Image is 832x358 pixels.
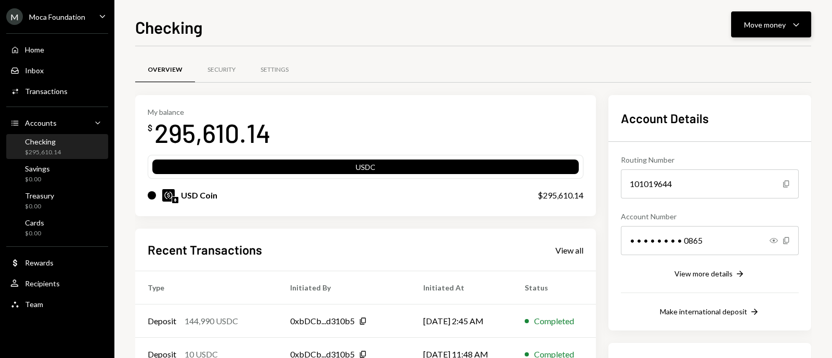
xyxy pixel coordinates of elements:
a: Accounts [6,113,108,132]
div: Transactions [25,87,68,96]
div: Rewards [25,258,54,267]
div: Account Number [621,211,799,222]
a: Checking$295,610.14 [6,134,108,159]
div: Overview [148,65,183,74]
div: USD Coin [181,189,217,202]
th: Initiated At [411,271,512,304]
a: Overview [135,57,195,83]
div: M [6,8,23,25]
a: Transactions [6,82,108,100]
div: $0.00 [25,175,50,184]
a: Treasury$0.00 [6,188,108,213]
div: View more details [674,269,733,278]
div: Treasury [25,191,54,200]
div: Inbox [25,66,44,75]
h1: Checking [135,17,203,37]
a: Home [6,40,108,59]
div: Settings [261,65,289,74]
a: Team [6,295,108,313]
div: Deposit [148,315,176,327]
div: USDC [152,162,579,176]
div: Moca Foundation [29,12,85,21]
div: Cards [25,218,44,227]
a: Cards$0.00 [6,215,108,240]
div: My balance [148,108,271,116]
td: [DATE] 2:45 AM [411,304,512,338]
div: Accounts [25,118,57,127]
a: Inbox [6,61,108,79]
a: Security [195,57,248,83]
a: Rewards [6,253,108,272]
div: Move money [744,19,786,30]
a: Savings$0.00 [6,161,108,186]
button: Move money [731,11,811,37]
div: View all [555,245,583,256]
h2: Recent Transactions [148,241,262,258]
div: $0.00 [25,229,44,238]
div: 0xbDCb...d310b5 [290,315,355,327]
a: Settings [248,57,301,83]
div: Team [25,300,43,309]
div: Routing Number [621,154,799,165]
div: $ [148,123,152,133]
div: Savings [25,164,50,173]
button: Make international deposit [660,307,760,318]
h2: Account Details [621,110,799,127]
div: $295,610.14 [538,189,583,202]
div: Security [207,65,236,74]
div: 101019644 [621,169,799,198]
div: Make international deposit [660,307,747,316]
th: Status [512,271,596,304]
div: • • • • • • • • 0865 [621,226,799,255]
div: 144,990 USDC [185,315,238,327]
th: Type [135,271,278,304]
a: View all [555,244,583,256]
div: $0.00 [25,202,54,211]
div: Home [25,45,44,54]
div: Recipients [25,279,60,288]
div: Checking [25,137,61,146]
div: 295,610.14 [154,116,271,149]
img: USDC [162,189,175,202]
div: $295,610.14 [25,148,61,157]
button: View more details [674,269,745,280]
div: Completed [534,315,574,327]
th: Initiated By [278,271,411,304]
img: ethereum-mainnet [172,197,178,203]
a: Recipients [6,274,108,293]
